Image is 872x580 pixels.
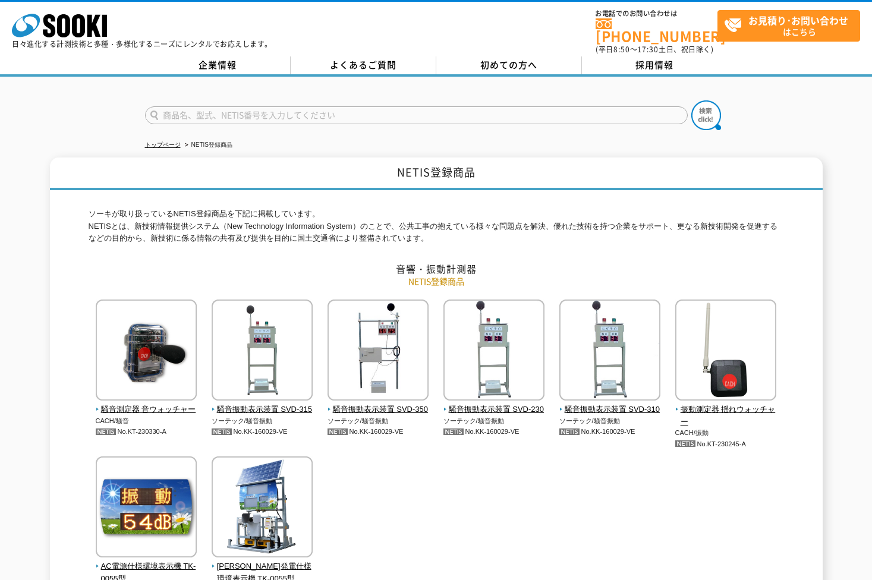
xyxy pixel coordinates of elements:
img: 騒音測定器 音ウォッチャー [96,300,197,404]
p: CACH/騒音 [96,416,197,426]
a: 振動測定器 揺れウォッチャー [675,392,777,428]
p: No.KT-230245-A [675,438,777,450]
p: NETIS登録商品 [89,275,784,288]
a: 騒音測定器 音ウォッチャー [96,392,197,416]
img: AC電源仕様環境表示機 TK-0055型 [96,456,197,560]
span: 騒音振動表示装置 SVD-310 [559,404,661,416]
p: No.KK-160029-VE [212,425,313,438]
p: No.KT-230330-A [96,425,197,438]
p: CACH/振動 [675,428,777,438]
span: 17:30 [637,44,659,55]
p: 日々進化する計測技術と多種・多様化するニーズにレンタルでお応えします。 [12,40,272,48]
p: No.KK-160029-VE [559,425,661,438]
img: 振動測定器 揺れウォッチャー [675,300,776,404]
span: 騒音振動表示装置 SVD-315 [212,404,313,416]
a: 騒音振動表示装置 SVD-350 [328,392,429,416]
img: 騒音振動表示装置 SVD-230 [443,300,544,404]
span: 騒音測定器 音ウォッチャー [96,404,197,416]
input: 商品名、型式、NETIS番号を入力してください [145,106,688,124]
a: 騒音振動表示装置 SVD-310 [559,392,661,416]
a: [PHONE_NUMBER] [596,18,717,43]
li: NETIS登録商品 [182,139,232,152]
span: 8:50 [613,44,630,55]
a: トップページ [145,141,181,148]
p: No.KK-160029-VE [328,425,429,438]
a: 企業情報 [145,56,291,74]
span: はこちら [724,11,860,40]
span: 騒音振動表示装置 SVD-230 [443,404,545,416]
p: ソーキが取り扱っているNETIS登録商品を下記に掲載しています。 NETISとは、新技術情報提供システム（New Technology Information System）のことで、公共工事の... [89,208,784,245]
p: ソーテック/騒音振動 [443,416,545,426]
p: ソーテック/騒音振動 [559,416,661,426]
img: 騒音振動表示装置 SVD-315 [212,300,313,404]
img: 騒音振動表示装置 SVD-310 [559,300,660,404]
strong: お見積り･お問い合わせ [748,13,848,27]
span: 騒音振動表示装置 SVD-350 [328,404,429,416]
a: お見積り･お問い合わせはこちら [717,10,860,42]
p: ソーテック/騒音振動 [328,416,429,426]
span: 初めての方へ [480,58,537,71]
h2: 音響・振動計測器 [89,263,784,275]
a: 初めての方へ [436,56,582,74]
p: ソーテック/騒音振動 [212,416,313,426]
span: (平日 ～ 土日、祝日除く) [596,44,713,55]
a: 騒音振動表示装置 SVD-230 [443,392,545,416]
img: 太陽光発電仕様環境表示機 TK-0055型 [212,456,313,560]
h1: NETIS登録商品 [50,157,823,190]
span: お電話でのお問い合わせは [596,10,717,17]
img: 騒音振動表示装置 SVD-350 [328,300,429,404]
a: よくあるご質問 [291,56,436,74]
img: btn_search.png [691,100,721,130]
a: 採用情報 [582,56,728,74]
p: No.KK-160029-VE [443,425,545,438]
a: 騒音振動表示装置 SVD-315 [212,392,313,416]
span: 振動測定器 揺れウォッチャー [675,404,777,428]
